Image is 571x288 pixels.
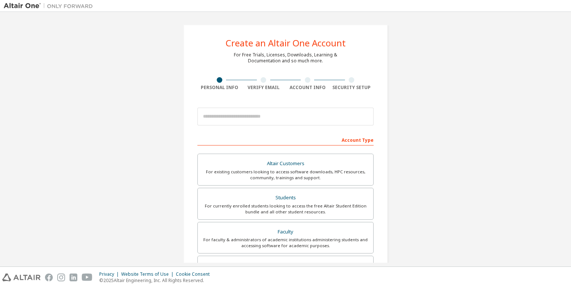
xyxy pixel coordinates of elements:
div: Create an Altair One Account [226,39,346,48]
div: Altair Customers [202,158,369,169]
p: © 2025 Altair Engineering, Inc. All Rights Reserved. [99,277,214,284]
div: Personal Info [197,85,242,91]
div: Account Info [285,85,330,91]
div: Verify Email [242,85,286,91]
div: Everyone else [202,261,369,271]
div: Privacy [99,271,121,277]
img: altair_logo.svg [2,274,41,281]
img: youtube.svg [82,274,93,281]
div: Security Setup [330,85,374,91]
div: Website Terms of Use [121,271,176,277]
img: facebook.svg [45,274,53,281]
img: instagram.svg [57,274,65,281]
div: Account Type [197,134,374,145]
div: Faculty [202,227,369,237]
div: For currently enrolled students looking to access the free Altair Student Edition bundle and all ... [202,203,369,215]
div: For faculty & administrators of academic institutions administering students and accessing softwa... [202,237,369,249]
div: For Free Trials, Licenses, Downloads, Learning & Documentation and so much more. [234,52,337,64]
img: linkedin.svg [70,274,77,281]
div: Students [202,193,369,203]
div: Cookie Consent [176,271,214,277]
div: For existing customers looking to access software downloads, HPC resources, community, trainings ... [202,169,369,181]
img: Altair One [4,2,97,10]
